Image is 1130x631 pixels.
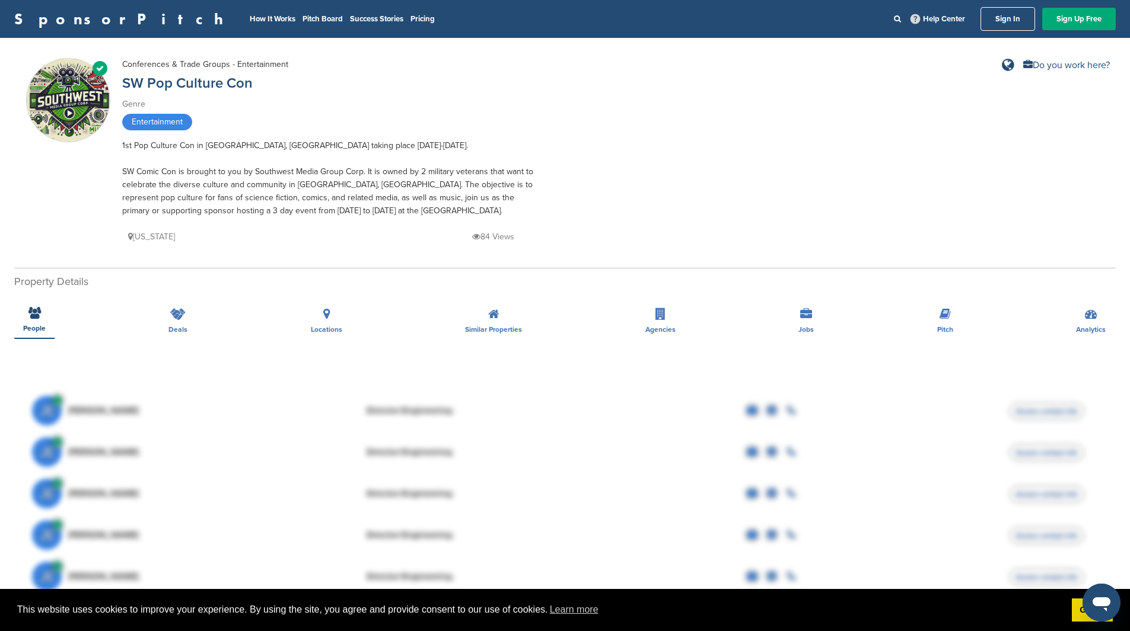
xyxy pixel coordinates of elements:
[548,601,600,619] a: learn more about cookies
[68,447,139,457] span: [PERSON_NAME]
[32,479,62,508] span: JE
[168,326,187,333] span: Deals
[937,326,953,333] span: Pitch
[122,58,288,71] div: Conferences & Trade Groups - Entertainment
[32,562,62,591] span: JE
[1009,402,1084,420] span: Access contact info
[1009,527,1084,544] span: Access contact info
[128,229,175,244] p: [US_STATE]
[17,601,1062,619] span: This website uses cookies to improve your experience. By using the site, you agree and provide co...
[32,396,62,425] span: JE
[122,139,537,217] div: 1st Pop Culture Con in [GEOGRAPHIC_DATA], [GEOGRAPHIC_DATA] taking place [DATE]-[DATE]. SW Comic ...
[410,14,435,24] a: Pricing
[32,556,1098,597] a: JE [PERSON_NAME] Director Engineering Access contact info
[27,59,110,142] img: Sponsorpitch & SW Pop Culture Con
[32,390,1098,431] a: JE [PERSON_NAME] Director Engineering Access contact info
[303,14,343,24] a: Pitch Board
[122,75,253,92] a: SW Pop Culture Con
[366,489,544,498] div: Director Engineering
[798,326,814,333] span: Jobs
[366,406,544,415] div: Director Engineering
[472,229,514,244] p: 84 Views
[1009,568,1084,586] span: Access contact info
[1072,598,1113,622] a: dismiss cookie message
[32,473,1098,514] a: JE [PERSON_NAME] Director Engineering Access contact info
[32,520,62,550] span: JE
[68,489,139,498] span: [PERSON_NAME]
[32,431,1098,473] a: JE [PERSON_NAME] Director Engineering Access contact info
[350,14,403,24] a: Success Stories
[68,530,139,540] span: [PERSON_NAME]
[122,98,537,111] div: Genre
[14,274,1116,290] h2: Property Details
[366,530,544,540] div: Director Engineering
[32,437,62,467] span: JE
[1083,584,1121,622] iframe: Button to launch messaging window
[1009,485,1084,503] span: Access contact info
[1009,444,1084,462] span: Access contact info
[908,12,967,26] a: Help Center
[14,11,231,27] a: SponsorPitch
[68,572,139,581] span: [PERSON_NAME]
[465,326,522,333] span: Similar Properties
[68,406,139,415] span: [PERSON_NAME]
[250,14,295,24] a: How It Works
[981,7,1035,31] a: Sign In
[32,514,1098,556] a: JE [PERSON_NAME] Director Engineering Access contact info
[311,326,342,333] span: Locations
[23,325,46,332] span: People
[1023,60,1110,70] a: Do you work here?
[366,447,544,457] div: Director Engineering
[645,326,676,333] span: Agencies
[1042,8,1116,30] a: Sign Up Free
[1076,326,1106,333] span: Analytics
[122,114,192,130] span: Entertainment
[366,572,544,581] div: Director Engineering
